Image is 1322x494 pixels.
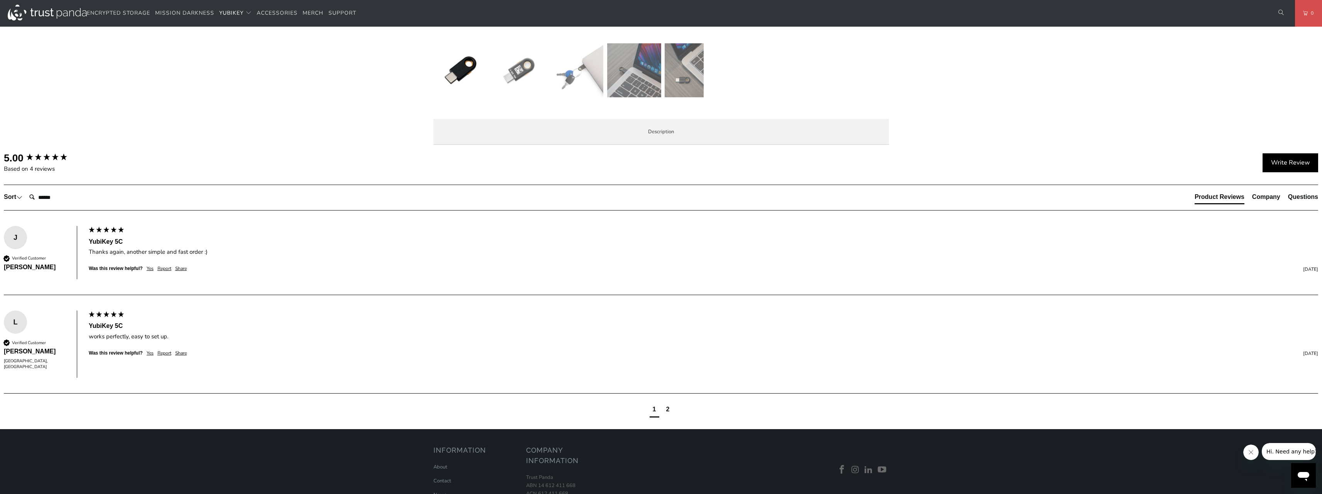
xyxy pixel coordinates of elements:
span: Mission Darkness [155,9,214,17]
span: Merch [303,9,323,17]
div: YubiKey 5C [89,322,1318,330]
div: Report [157,350,171,356]
div: works perfectly, easy to set up. [89,333,1318,341]
div: Company [1252,193,1280,201]
span: YubiKey [219,9,244,17]
span: 0 [1308,9,1314,17]
div: Based on 4 reviews [4,165,85,173]
div: Product Reviews [1195,193,1244,201]
iframe: Message from company [1262,443,1316,460]
div: Overall product rating out of 5: 5.00 [4,151,85,165]
div: Reviews Tabs [1195,193,1318,208]
a: Encrypted Storage [87,4,150,22]
a: Mission Darkness [155,4,214,22]
span: Accessories [257,9,298,17]
div: Verified Customer [12,255,46,261]
div: 5.00 [4,151,24,165]
a: Trust Panda Australia on Instagram [850,465,861,475]
div: current page1 [650,403,659,418]
div: [PERSON_NAME] [4,347,69,356]
div: Report [157,265,171,272]
a: Support [328,4,356,22]
summary: YubiKey [219,4,252,22]
iframe: Close message [1243,445,1259,460]
div: 5 star rating [88,226,125,235]
img: YubiKey 5C - Trust Panda [665,43,719,97]
div: Yes [147,265,154,272]
div: 5 star rating [88,311,125,320]
div: Verified Customer [12,340,46,346]
iframe: Button to launch messaging window [1291,463,1316,488]
div: Questions [1288,193,1318,201]
img: Trust Panda Australia [8,5,87,20]
span: Hi. Need any help? [5,5,56,12]
div: Write Review [1263,153,1318,173]
a: Trust Panda Australia on Facebook [836,465,848,475]
nav: Translation missing: en.navigation.header.main_nav [87,4,356,22]
a: Contact [433,477,451,484]
div: Share [175,350,187,356]
div: Thanks again, another simple and fast order :) [89,248,1318,256]
div: Was this review helpful? [89,265,143,272]
img: YubiKey 5C - Trust Panda [433,43,487,97]
div: page2 [666,405,670,414]
div: page1 [653,405,656,414]
label: Description [433,119,889,145]
div: 5.00 star rating [25,153,68,163]
div: J [4,232,27,243]
div: [DATE] [191,350,1318,357]
img: YubiKey 5C - Trust Panda [491,43,545,97]
div: YubiKey 5C [89,238,1318,246]
span: Encrypted Storage [87,9,150,17]
a: Trust Panda Australia on YouTube [877,465,888,475]
a: Trust Panda Australia on LinkedIn [863,465,875,475]
img: YubiKey 5C - Trust Panda [607,43,661,97]
div: L [4,316,27,328]
span: Support [328,9,356,17]
a: Merch [303,4,323,22]
input: Search [26,190,88,205]
a: Accessories [257,4,298,22]
a: About [433,463,447,470]
div: [DATE] [191,266,1318,273]
div: Sort [4,193,22,201]
div: Was this review helpful? [89,350,143,356]
div: [GEOGRAPHIC_DATA], [GEOGRAPHIC_DATA] [4,358,69,370]
img: YubiKey 5C - Trust Panda [549,43,603,97]
div: Share [175,265,187,272]
div: [PERSON_NAME] [4,263,69,272]
div: Yes [147,350,154,356]
div: page2 [663,403,673,418]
